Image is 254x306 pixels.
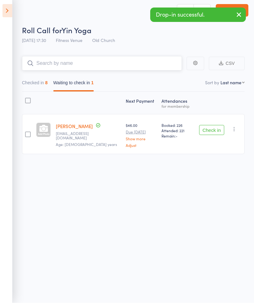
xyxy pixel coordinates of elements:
[161,136,191,142] span: Remain:
[205,82,219,89] label: Sort by
[126,126,156,150] div: $46.00
[161,126,191,131] span: Booked: 226
[126,133,156,137] small: Due [DATE]
[209,60,245,73] button: CSV
[161,107,191,111] div: for membership
[161,131,191,136] span: Attended: 221
[22,59,182,74] input: Search by name
[53,80,94,95] button: Waiting to check in1
[126,146,156,150] a: Adjust
[22,40,46,46] span: [DATE] 17:30
[56,145,117,150] span: Age: [DEMOGRAPHIC_DATA] years
[56,134,97,143] small: Karenqopi1@gmail.com
[92,40,115,46] span: Old Church
[150,11,246,25] div: Drop-in successful.
[220,82,241,89] div: Last name
[199,128,224,138] button: Check in
[22,28,61,38] span: Roll Call for
[22,80,48,95] button: Checked in8
[61,28,92,38] span: Yin Yoga
[56,40,82,46] span: Fitness Venue
[91,83,94,88] div: 1
[45,83,48,88] div: 8
[216,7,248,20] a: Exit roll call
[56,126,93,132] a: [PERSON_NAME]
[123,98,159,114] div: Next Payment
[159,98,194,114] div: Atten­dances
[126,140,156,144] a: Show more
[176,136,177,142] span: -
